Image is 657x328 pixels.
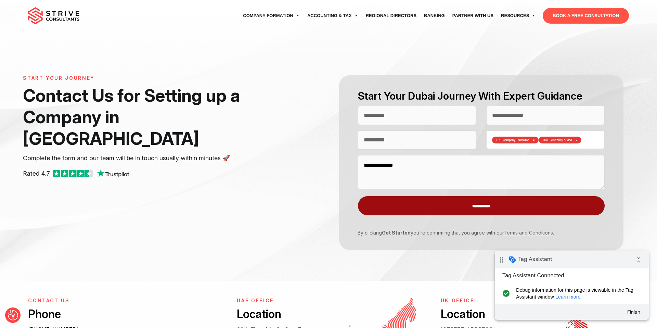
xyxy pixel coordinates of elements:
[23,153,286,163] p: Complete the form and our team will be in touch usually within minutes 🚀
[24,4,57,11] span: Tag Assistant
[420,6,449,25] a: Banking
[382,230,411,236] strong: Get Started
[5,35,17,49] i: check_circle
[576,139,577,141] button: Remove UAE Residency & Visa
[504,230,553,236] a: Terms and Conditions
[496,139,529,141] span: UAE Company Formation
[358,89,604,103] h2: Start Your Dubai Journey With Expert Guidance
[23,75,286,81] h6: START YOUR JOURNEY
[237,306,323,322] h3: Location
[137,2,151,15] i: Collapse debug badge
[441,298,527,304] h6: UK Office
[28,306,221,322] h3: Phone
[8,310,18,320] button: Consent Preferences
[441,306,527,322] h3: Location
[449,6,497,25] a: Partner with Us
[239,6,304,25] a: Company Formation
[304,6,362,25] a: Accounting & Tax
[61,43,86,48] a: Learn more
[21,35,143,49] span: Debug information for this page is viewable in the Tag Assistant window
[543,8,629,24] a: BOOK A FREE CONSULTATION
[362,6,420,25] a: Regional Directors
[533,139,534,141] button: Remove UAE Company Formation
[328,75,634,250] form: Contact form
[28,7,79,24] img: main-logo.svg
[237,298,323,304] h6: UAE OFFICE
[353,229,599,236] p: By clicking you’re confirming that you agree with our .
[497,6,539,25] a: Resources
[543,139,572,141] span: UAE Residency & Visa
[23,85,286,150] h1: Contact Us for Setting up a Company in [GEOGRAPHIC_DATA]
[127,54,151,67] button: Finish
[8,310,18,320] img: Revisit consent button
[28,298,221,304] h6: CONTACT US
